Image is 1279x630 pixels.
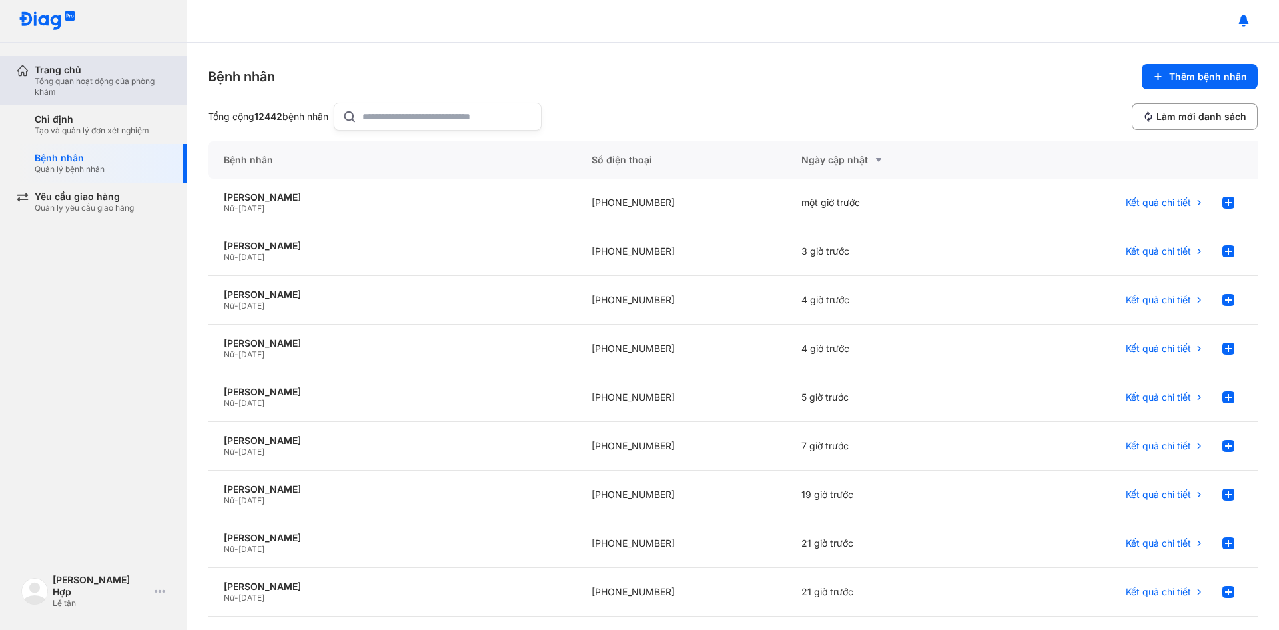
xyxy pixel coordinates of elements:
span: [DATE] [238,398,264,408]
div: Ngày cập nhật [801,152,979,168]
div: [PERSON_NAME] [224,191,560,203]
span: Nữ [224,447,234,457]
div: 7 giờ trước [785,422,995,471]
button: Thêm bệnh nhân [1142,64,1258,89]
div: 4 giờ trước [785,276,995,325]
span: - [234,447,238,457]
span: Kết quả chi tiết [1126,489,1191,501]
span: [DATE] [238,301,264,311]
span: Thêm bệnh nhân [1169,71,1247,83]
img: logo [19,11,76,31]
span: Kết quả chi tiết [1126,440,1191,452]
div: [PHONE_NUMBER] [576,276,785,325]
div: Tổng quan hoạt động của phòng khám [35,76,171,97]
div: [PHONE_NUMBER] [576,519,785,568]
img: logo [21,578,48,605]
div: Số điện thoại [576,141,785,179]
div: Lễ tân [53,598,149,609]
span: Kết quả chi tiết [1126,197,1191,209]
span: Kết quả chi tiết [1126,391,1191,403]
span: Kết quả chi tiết [1126,294,1191,306]
div: 21 giờ trước [785,568,995,617]
div: [PERSON_NAME] [224,337,560,349]
span: Kết quả chi tiết [1126,343,1191,355]
span: - [234,398,238,408]
span: Nữ [224,544,234,554]
div: 4 giờ trước [785,325,995,373]
span: Kết quả chi tiết [1126,537,1191,549]
div: [PHONE_NUMBER] [576,568,785,617]
span: Nữ [224,252,234,262]
span: Kết quả chi tiết [1126,586,1191,598]
span: [DATE] [238,349,264,359]
span: - [234,252,238,262]
div: Trang chủ [35,64,171,76]
div: Quản lý bệnh nhân [35,164,105,175]
span: [DATE] [238,447,264,457]
span: [DATE] [238,495,264,505]
div: [PHONE_NUMBER] [576,179,785,227]
div: 5 giờ trước [785,373,995,422]
span: [DATE] [238,252,264,262]
div: [PERSON_NAME] [224,386,560,398]
div: Chỉ định [35,113,149,125]
div: [PERSON_NAME] [224,532,560,544]
span: Kết quả chi tiết [1126,245,1191,257]
span: Nữ [224,203,234,213]
div: 21 giờ trước [785,519,995,568]
span: Nữ [224,495,234,505]
span: - [234,544,238,554]
span: [DATE] [238,203,264,213]
div: 19 giờ trước [785,471,995,519]
span: [DATE] [238,593,264,603]
span: 12442 [254,111,282,122]
span: Nữ [224,301,234,311]
span: - [234,203,238,213]
div: [PERSON_NAME] [224,240,560,252]
div: [PHONE_NUMBER] [576,227,785,276]
div: [PERSON_NAME] [224,581,560,593]
div: Bệnh nhân [208,67,275,86]
span: Nữ [224,349,234,359]
div: [PHONE_NUMBER] [576,471,785,519]
span: - [234,301,238,311]
span: Làm mới danh sách [1156,111,1246,123]
div: Yêu cầu giao hàng [35,191,134,203]
div: Tổng cộng bệnh nhân [208,111,328,123]
span: - [234,495,238,505]
button: Làm mới danh sách [1132,103,1258,130]
div: [PHONE_NUMBER] [576,325,785,373]
span: - [234,593,238,603]
div: [PHONE_NUMBER] [576,373,785,422]
span: Nữ [224,398,234,408]
span: Nữ [224,593,234,603]
span: - [234,349,238,359]
div: [PERSON_NAME] [224,435,560,447]
div: Quản lý yêu cầu giao hàng [35,203,134,213]
span: [DATE] [238,544,264,554]
div: Bệnh nhân [35,152,105,164]
div: [PERSON_NAME] [224,483,560,495]
div: [PERSON_NAME] Hợp [53,574,149,598]
div: [PHONE_NUMBER] [576,422,785,471]
div: Bệnh nhân [208,141,576,179]
div: [PERSON_NAME] [224,289,560,301]
div: Tạo và quản lý đơn xét nghiệm [35,125,149,136]
div: một giờ trước [785,179,995,227]
div: 3 giờ trước [785,227,995,276]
